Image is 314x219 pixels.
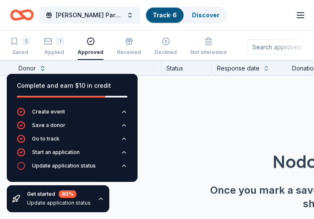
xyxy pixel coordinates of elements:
div: Received [117,49,141,56]
button: Save a donor [17,121,127,135]
button: 5Saved [10,34,30,60]
a: Track· 6 [153,11,177,19]
button: Received [117,34,141,60]
div: 5 [22,37,30,46]
div: Status [161,60,212,75]
button: Go to track [17,135,127,148]
div: Response date [217,63,260,73]
button: [PERSON_NAME] Paramus Run Inc. [39,7,140,24]
div: Applied [44,49,64,56]
button: 1Applied [44,34,64,60]
button: Update application status [17,162,127,175]
span: [PERSON_NAME] Paramus Run Inc. [56,10,123,20]
div: Complete and earn $10 in credit [17,81,127,91]
div: Start an application [32,149,80,156]
div: Go to track [32,135,60,142]
button: Track· 6Discover [145,7,227,24]
button: Approved [78,34,103,60]
div: Declined [154,49,177,56]
div: Create event [32,108,65,115]
div: Update application status [27,200,91,206]
div: Not interested [190,49,227,56]
div: 80 % [59,190,76,198]
a: Home [10,5,34,25]
div: Approved [78,49,103,56]
div: Donor [19,63,36,73]
button: Declined [154,34,177,60]
div: Saved [10,49,30,56]
div: 1 [56,37,64,46]
button: Not interested [190,34,227,60]
div: Save a donor [32,122,65,129]
a: Discover [192,11,219,19]
div: Update application status [32,162,96,169]
button: Start an application [17,148,127,162]
div: Get started [27,190,91,198]
button: Create event [17,108,127,121]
